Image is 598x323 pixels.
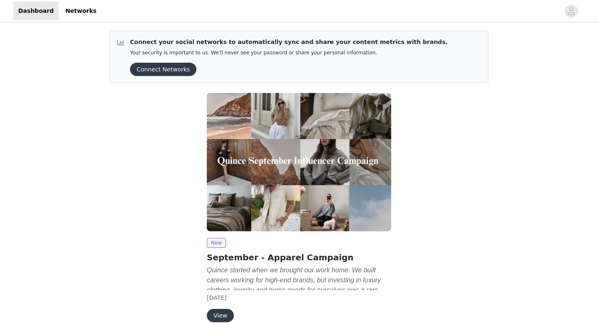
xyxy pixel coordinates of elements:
[130,50,448,56] p: Your security is important to us. We’ll never see your password or share your personal information.
[207,294,226,301] span: [DATE]
[207,238,226,248] span: New
[207,309,234,322] button: View
[130,63,196,76] button: Connect Networks
[207,93,391,231] img: Quince
[207,251,391,264] h2: September - Apparel Campaign
[130,38,448,46] p: Connect your social networks to automatically sync and share your content metrics with brands.
[207,313,234,319] a: View
[13,2,59,20] a: Dashboard
[567,5,575,18] div: avatar
[60,2,101,20] a: Networks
